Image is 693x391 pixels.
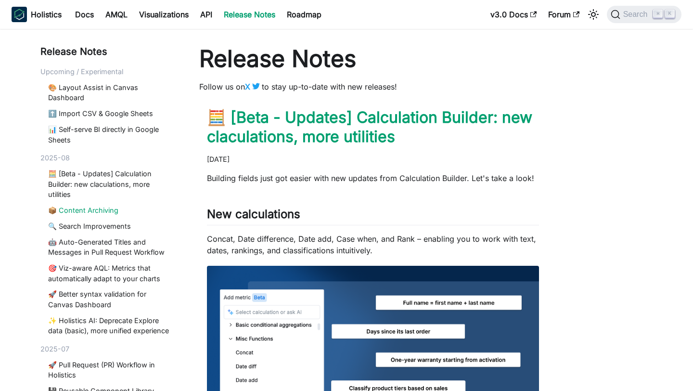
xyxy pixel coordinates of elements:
[207,155,230,163] time: [DATE]
[207,233,539,256] p: Concat, Date difference, Date add, Case when, and Rank – enabling you to work with text, dates, r...
[218,7,281,22] a: Release Notes
[199,44,547,73] h1: Release Notes
[281,7,327,22] a: Roadmap
[245,82,262,91] a: X
[40,344,176,354] div: 2025-07
[31,9,62,20] b: Holistics
[48,205,172,216] a: 📦 Content Archiving
[12,7,27,22] img: Holistics
[607,6,681,23] button: Search (Command+K)
[48,360,172,380] a: 🚀 Pull Request (PR) Workflow in Holistics
[620,10,654,19] span: Search
[485,7,542,22] a: v3.0 Docs
[48,237,172,258] a: 🤖 Auto-Generated Titles and Messages in Pull Request Workflow
[48,315,172,336] a: ✨ Holistics AI: Deprecate Explore data (basic), more unified experience
[48,124,172,145] a: 📊 Self-serve BI directly in Google Sheets
[40,153,176,163] div: 2025-08
[199,81,547,92] p: Follow us on to stay up-to-date with new releases!
[245,82,250,91] b: X
[207,108,532,146] a: 🧮 [Beta - Updates] Calculation Builder: new claculations, more utilities
[586,7,601,22] button: Switch between dark and light mode (currently light mode)
[69,7,100,22] a: Docs
[207,207,539,225] h2: New calculations
[48,169,172,200] a: 🧮 [Beta - Updates] Calculation Builder: new claculations, more utilities
[48,221,172,232] a: 🔍 Search Improvements
[40,44,176,391] nav: Blog recent posts navigation
[207,172,539,184] p: Building fields just got easier with new updates from Calculation Builder. Let's take a look!
[665,10,675,18] kbd: K
[100,7,133,22] a: AMQL
[653,10,663,18] kbd: ⌘
[48,289,172,310] a: 🚀 Better syntax validation for Canvas Dashboard
[12,7,62,22] a: HolisticsHolistics
[48,108,172,119] a: ⬆️ Import CSV & Google Sheets
[542,7,585,22] a: Forum
[194,7,218,22] a: API
[133,7,194,22] a: Visualizations
[40,44,176,59] div: Release Notes
[48,82,172,103] a: 🎨 Layout Assist in Canvas Dashboard
[40,66,176,77] div: Upcoming / Experimental
[48,263,172,284] a: 🎯 Viz-aware AQL: Metrics that automatically adapt to your charts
